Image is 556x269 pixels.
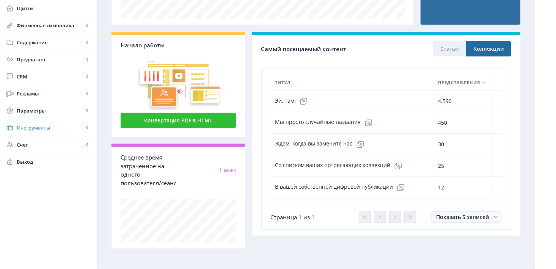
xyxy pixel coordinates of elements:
span: Страница 1 из 1 [271,213,315,221]
span: Параметры [17,107,83,114]
span: Содержание [17,39,83,46]
font: Показать 5 записей [436,213,489,221]
font: Ждем, когда вы замените нас [275,140,353,147]
span: Выход [17,158,91,166]
div: Начало работы [121,41,236,49]
img: графический [121,49,236,111]
span: Титул [275,78,291,87]
font: Эй, там! [275,97,296,104]
span: Инструменты [17,124,83,131]
font: В вашей собственной цифровой публикации [275,183,393,191]
div: Самый посещаемый контент [261,43,386,55]
button: Коллекции [466,41,511,56]
button: Показать 5 записей [431,211,502,223]
span: 4,590 [438,97,452,106]
span: Счет [17,141,83,149]
span: 25 [438,161,444,170]
font: 1 мин [219,166,236,174]
button: Конвертация PDF в HTML [121,113,236,128]
span: CRM [17,73,83,80]
font: Мы просто случайные названия [275,119,361,126]
span: 12 [438,183,444,192]
span: 450 [438,118,447,127]
font: Со списком ваших потрясающих коллекций [275,162,391,169]
span: Представления [438,78,480,87]
span: Щиток [17,5,91,12]
span: Фирменная символика [17,22,83,29]
span: 30 [438,140,444,149]
button: Статьи [433,41,466,56]
div: Среднее время, затраченное на одного пользователя/сеанс [121,153,178,187]
span: Предлагает [17,56,83,63]
span: Рекламы [17,90,83,97]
